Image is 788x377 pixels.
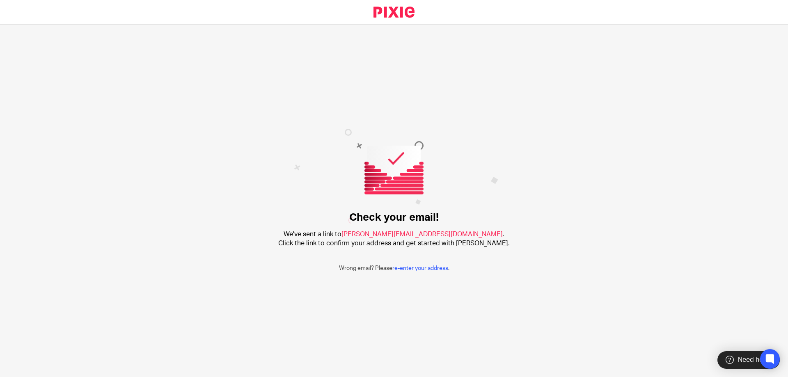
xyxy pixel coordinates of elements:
[294,129,498,224] img: Confirm email image
[341,231,503,238] span: [PERSON_NAME][EMAIL_ADDRESS][DOMAIN_NAME]
[717,351,780,369] div: Need help?
[349,211,439,224] h1: Check your email!
[339,264,449,272] p: Wrong email? Please .
[278,230,510,248] h2: We've sent a link to . Click the link to confirm your address and get started with [PERSON_NAME].
[392,265,448,271] a: re-enter your address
